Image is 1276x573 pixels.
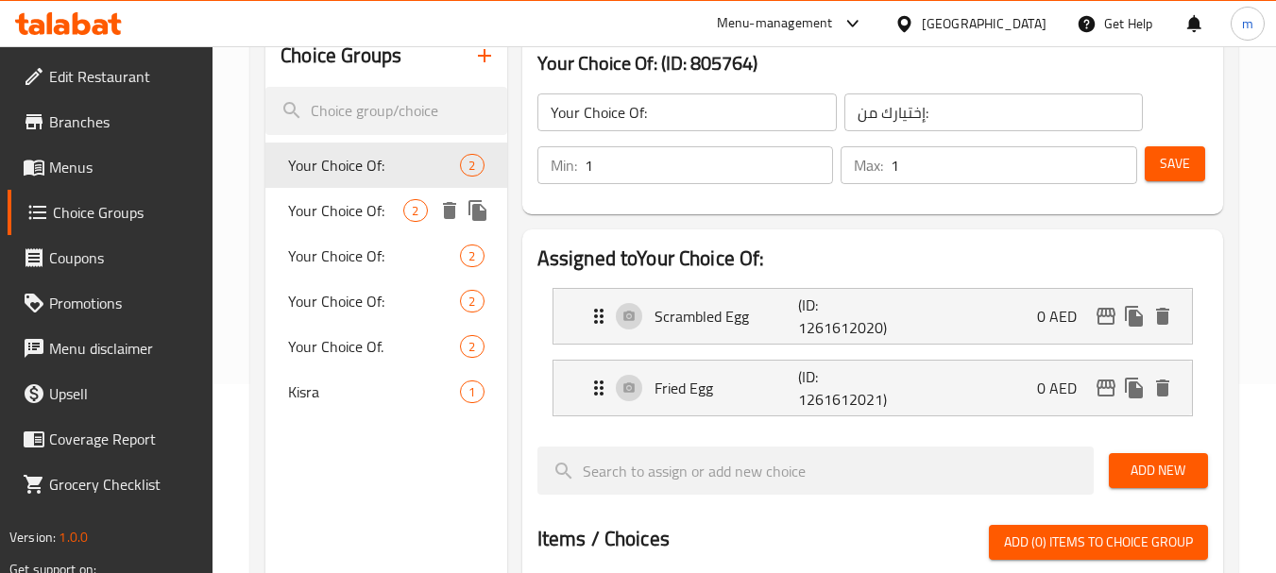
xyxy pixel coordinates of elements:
span: Upsell [49,382,198,405]
div: Your Choice Of:2 [265,233,506,278]
a: Choice Groups [8,190,213,235]
span: Edit Restaurant [49,65,198,88]
span: Choice Groups [53,201,198,224]
span: 2 [461,157,483,175]
button: edit [1092,302,1120,330]
button: delete [1148,374,1177,402]
div: Menu-management [717,12,833,35]
a: Coupons [8,235,213,280]
span: Save [1160,152,1190,176]
span: Version: [9,525,56,549]
span: 1 [461,383,483,401]
li: Expand [537,280,1208,352]
div: Your Choice Of.2 [265,324,506,369]
span: Your Choice Of: [288,199,403,222]
h2: Assigned to Your Choice Of: [537,244,1208,273]
li: Expand [537,352,1208,424]
a: Branches [8,99,213,144]
button: duplicate [464,196,492,225]
span: Menu disclaimer [49,337,198,360]
h2: Choice Groups [281,42,401,70]
span: Kisra [288,380,460,403]
button: Save [1145,146,1205,181]
div: Choices [460,335,484,358]
button: delete [435,196,464,225]
span: Coupons [49,246,198,269]
span: Your Choice Of: [288,244,460,267]
a: Edit Restaurant [8,54,213,99]
span: Menus [49,156,198,178]
a: Grocery Checklist [8,462,213,507]
button: Add New [1109,453,1208,488]
span: m [1242,13,1253,34]
span: Grocery Checklist [49,473,198,496]
span: Your Choice Of. [288,335,460,358]
span: 1.0.0 [59,525,88,549]
div: Your Choice Of:2 [265,143,506,188]
p: Min: [551,154,577,177]
p: Max: [854,154,883,177]
h3: Your Choice Of: (ID: 805764) [537,48,1208,78]
div: Choices [460,380,484,403]
span: Your Choice Of: [288,154,460,177]
button: Add (0) items to choice group [989,525,1208,560]
button: duplicate [1120,302,1148,330]
button: duplicate [1120,374,1148,402]
input: search [537,447,1094,495]
button: delete [1148,302,1177,330]
span: 2 [404,202,426,220]
p: 0 AED [1037,305,1092,328]
span: Branches [49,110,198,133]
p: (ID: 1261612020) [798,294,894,339]
p: Fried Egg [655,377,799,399]
div: Expand [553,361,1192,415]
div: Your Choice Of:2 [265,278,506,324]
div: Your Choice Of:2deleteduplicate [265,188,506,233]
span: Coverage Report [49,428,198,450]
a: Menu disclaimer [8,326,213,371]
a: Promotions [8,280,213,326]
p: 0 AED [1037,377,1092,399]
div: Choices [460,290,484,312]
span: Your Choice Of: [288,290,460,312]
p: Scrambled Egg [655,305,799,328]
div: Choices [460,154,484,177]
span: Promotions [49,292,198,314]
span: 2 [461,247,483,265]
span: Add New [1124,459,1193,482]
a: Coverage Report [8,416,213,462]
div: Expand [553,289,1192,344]
button: edit [1092,374,1120,402]
p: (ID: 1261612021) [798,365,894,411]
h2: Items / Choices [537,525,670,553]
span: 2 [461,293,483,311]
span: Add (0) items to choice group [1004,531,1193,554]
div: [GEOGRAPHIC_DATA] [922,13,1046,34]
a: Menus [8,144,213,190]
span: 2 [461,338,483,356]
div: Kisra1 [265,369,506,414]
a: Upsell [8,371,213,416]
input: search [265,87,506,135]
